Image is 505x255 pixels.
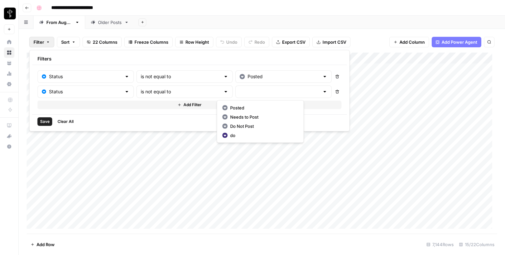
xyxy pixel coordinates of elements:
button: Sort [57,37,80,47]
span: Do Not Post [230,123,296,129]
span: Needs to Post [230,114,296,120]
a: Usage [4,68,14,79]
div: 7,144 Rows [424,239,456,250]
input: Status [49,73,122,80]
button: Export CSV [272,37,310,47]
a: From [DATE] [34,16,85,29]
span: Add Column [399,39,425,45]
span: 22 Columns [93,39,117,45]
button: Help + Support [4,141,14,152]
a: Older Posts [85,16,134,29]
div: Filters [32,53,347,65]
button: Workspace: LP Production Workloads [4,5,14,22]
span: Undo [226,39,237,45]
img: LP Production Workloads Logo [4,8,16,19]
a: AirOps Academy [4,120,14,131]
input: Posted [248,73,320,80]
span: Sort [61,39,70,45]
button: Freeze Columns [124,37,173,47]
button: Add Column [389,37,429,47]
input: Status [49,88,122,95]
span: Export CSV [282,39,305,45]
div: 15/22 Columns [456,239,497,250]
span: Freeze Columns [134,39,168,45]
input: is not equal to [141,88,221,95]
a: Home [4,37,14,47]
button: Save [37,117,52,126]
button: Redo [244,37,269,47]
input: is not equal to [141,73,221,80]
span: Add Filter [183,102,202,108]
button: Filter [29,37,54,47]
button: Import CSV [312,37,350,47]
span: Save [40,119,50,125]
button: Row Height [175,37,213,47]
span: Import CSV [323,39,346,45]
div: Older Posts [98,19,122,26]
button: Undo [216,37,242,47]
div: Filter [29,50,350,131]
a: Your Data [4,58,14,68]
button: 22 Columns [83,37,122,47]
span: Redo [254,39,265,45]
span: Clear All [58,119,74,125]
button: Add Power Agent [432,37,481,47]
span: Add Power Agent [442,39,477,45]
span: Row Height [185,39,209,45]
a: Browse [4,47,14,58]
span: Posted [230,104,296,111]
button: Add Row [27,239,59,250]
button: Clear All [55,117,76,126]
div: From [DATE] [46,19,72,26]
span: do [230,132,296,139]
button: What's new? [4,131,14,141]
span: Add Row [36,241,55,248]
a: Settings [4,79,14,89]
span: Filter [34,39,44,45]
button: Add Filter [37,101,342,109]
